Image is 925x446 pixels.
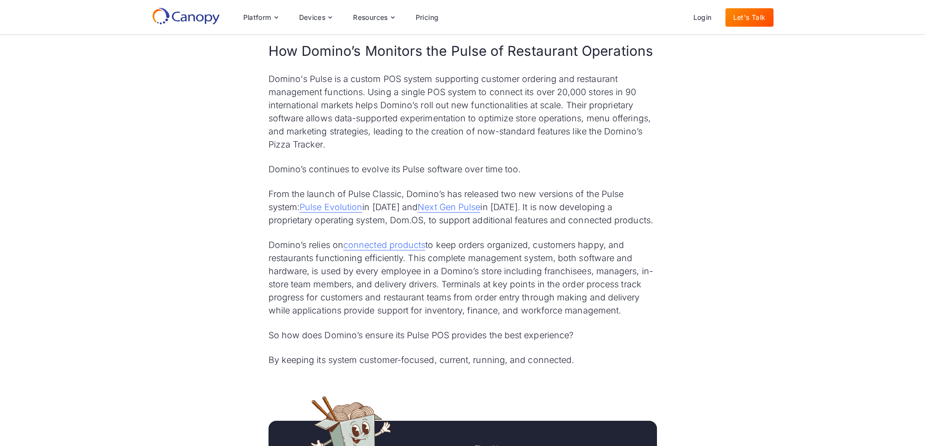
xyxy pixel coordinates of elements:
p: Domino’s continues to evolve its Pulse software over time too. [269,163,657,176]
div: Resources [353,14,388,21]
div: Resources [345,8,402,27]
p: So how does Domino’s ensure its Pulse POS provides the best experience? [269,329,657,342]
p: Domino’s relies on to keep orders organized, customers happy, and restaurants functioning efficie... [269,238,657,317]
a: Let's Talk [725,8,774,27]
a: Login [686,8,720,27]
div: Platform [235,8,286,27]
p: Domino's Pulse is a custom POS system supporting customer ordering and restaurant management func... [269,72,657,151]
p: From the launch of Pulse Classic, Domino’s has released two new versions of the Pulse system: in ... [269,187,657,227]
p: By keeping its system customer-focused, current, running, and connected. [269,353,657,366]
div: Devices [299,14,326,21]
div: Platform [243,14,271,21]
a: connected products [343,240,425,250]
a: Pulse Evolution [300,202,362,213]
a: Next Gen Pulse [418,202,480,213]
div: Devices [291,8,340,27]
a: Pricing [408,8,447,27]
